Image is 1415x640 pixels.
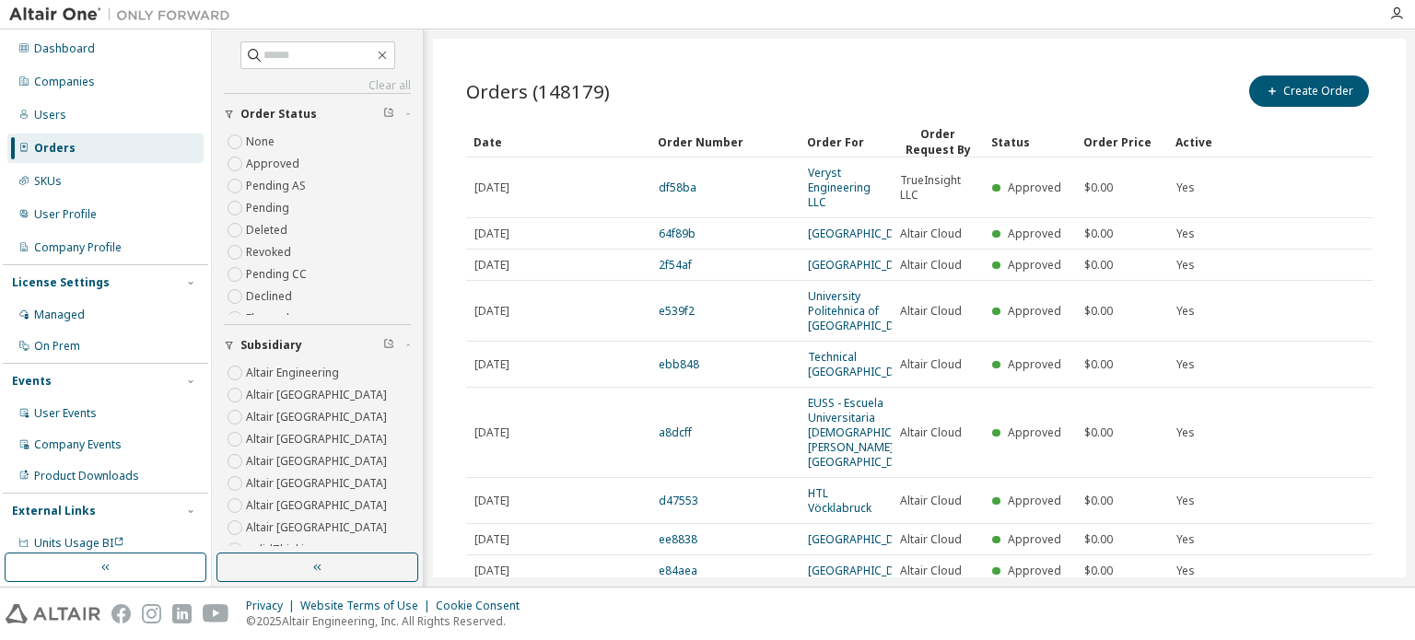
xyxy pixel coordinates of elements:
[1176,494,1195,508] span: Yes
[34,339,80,354] div: On Prem
[1008,303,1061,319] span: Approved
[142,604,161,623] img: instagram.svg
[1008,493,1061,508] span: Approved
[1008,226,1061,241] span: Approved
[111,604,131,623] img: facebook.svg
[246,197,293,219] label: Pending
[474,180,509,195] span: [DATE]
[246,406,391,428] label: Altair [GEOGRAPHIC_DATA]
[474,425,509,440] span: [DATE]
[1008,425,1061,440] span: Approved
[808,395,929,470] a: EUSS - Escuela Universitaria [DEMOGRAPHIC_DATA] [PERSON_NAME][GEOGRAPHIC_DATA]
[474,494,509,508] span: [DATE]
[466,78,610,104] span: Orders (148179)
[172,604,192,623] img: linkedin.svg
[1176,532,1195,547] span: Yes
[474,304,509,319] span: [DATE]
[34,240,122,255] div: Company Profile
[1084,425,1113,440] span: $0.00
[900,564,962,578] span: Altair Cloud
[6,604,100,623] img: altair_logo.svg
[246,308,293,330] label: Flagged
[246,495,391,517] label: Altair [GEOGRAPHIC_DATA]
[34,75,95,89] div: Companies
[34,469,139,483] div: Product Downloads
[900,494,962,508] span: Altair Cloud
[1084,564,1113,578] span: $0.00
[1249,76,1369,107] button: Create Order
[224,94,411,134] button: Order Status
[658,127,792,157] div: Order Number
[240,338,302,353] span: Subsidiary
[1084,227,1113,241] span: $0.00
[240,107,317,122] span: Order Status
[246,362,343,384] label: Altair Engineering
[246,428,391,450] label: Altair [GEOGRAPHIC_DATA]
[1084,258,1113,273] span: $0.00
[1176,304,1195,319] span: Yes
[34,406,97,421] div: User Events
[246,517,391,539] label: Altair [GEOGRAPHIC_DATA]
[900,173,976,203] span: TrueInsight LLC
[659,257,692,273] a: 2f54af
[808,485,871,516] a: HTL Vöcklabruck
[474,258,509,273] span: [DATE]
[1008,180,1061,195] span: Approved
[474,127,643,157] div: Date
[246,384,391,406] label: Altair [GEOGRAPHIC_DATA]
[34,308,85,322] div: Managed
[1084,532,1113,547] span: $0.00
[900,532,962,547] span: Altair Cloud
[900,357,962,372] span: Altair Cloud
[436,599,531,613] div: Cookie Consent
[659,303,695,319] a: e539f2
[808,349,918,379] a: Technical [GEOGRAPHIC_DATA]
[659,356,699,372] a: ebb848
[246,613,531,629] p: © 2025 Altair Engineering, Inc. All Rights Reserved.
[34,41,95,56] div: Dashboard
[1084,357,1113,372] span: $0.00
[34,437,122,452] div: Company Events
[1175,127,1253,157] div: Active
[1008,257,1061,273] span: Approved
[1084,304,1113,319] span: $0.00
[1084,180,1113,195] span: $0.00
[246,153,303,175] label: Approved
[34,141,76,156] div: Orders
[246,472,391,495] label: Altair [GEOGRAPHIC_DATA]
[246,539,322,561] label: solidThinking
[1008,531,1061,547] span: Approved
[1176,564,1195,578] span: Yes
[659,226,696,241] a: 64f89b
[246,285,296,308] label: Declined
[246,241,295,263] label: Revoked
[1008,356,1061,372] span: Approved
[659,425,692,440] a: a8dcff
[808,165,871,210] a: Veryst Engineering LLC
[1176,227,1195,241] span: Yes
[246,219,291,241] label: Deleted
[34,108,66,122] div: Users
[807,127,884,157] div: Order For
[12,374,52,389] div: Events
[808,288,918,333] a: University Politehnica of [GEOGRAPHIC_DATA]
[1008,563,1061,578] span: Approved
[659,531,697,547] a: ee8838
[246,175,310,197] label: Pending AS
[300,599,436,613] div: Website Terms of Use
[659,563,697,578] a: e84aea
[246,131,278,153] label: None
[900,425,962,440] span: Altair Cloud
[34,207,97,222] div: User Profile
[34,535,124,551] span: Units Usage BI
[246,263,310,285] label: Pending CC
[474,357,509,372] span: [DATE]
[808,257,918,273] a: [GEOGRAPHIC_DATA]
[9,6,240,24] img: Altair One
[203,604,229,623] img: youtube.svg
[474,564,509,578] span: [DATE]
[900,227,962,241] span: Altair Cloud
[1176,357,1195,372] span: Yes
[900,304,962,319] span: Altair Cloud
[383,338,394,353] span: Clear filter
